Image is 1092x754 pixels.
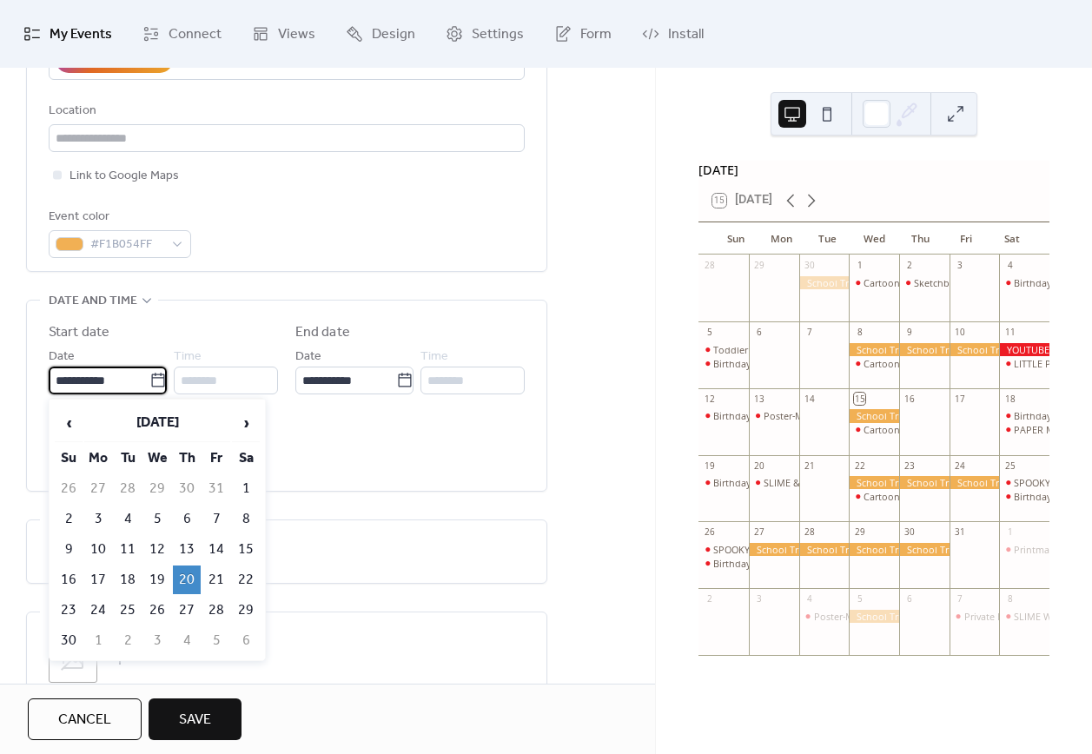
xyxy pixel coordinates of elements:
div: Printmaking Workshop 10:30am-12:00pm [999,543,1049,556]
div: 8 [854,326,866,338]
div: Toddler Workshop 9:30-11:00am [698,343,749,356]
span: Connect [169,21,222,49]
span: ‹ [56,406,82,440]
div: Cartooning Workshop 4:30-6:00pm [849,423,899,436]
div: Sketchbook Making Workshop 10:30am-12:30pm [899,276,950,289]
td: 5 [202,626,230,655]
span: › [233,406,259,440]
div: School Trip 10am-12pm [849,476,899,489]
div: 7 [954,593,966,605]
td: 29 [143,474,171,503]
button: AI Assistant [56,47,173,73]
td: 28 [114,474,142,503]
div: Cartooning Workshop 4:30-6:00pm [864,357,1019,370]
td: 30 [55,626,83,655]
td: 30 [173,474,201,503]
div: Poster-Making Workshop 10:30am-12:00pm [799,610,850,623]
div: Poster-Making Workshop 10:30am-12:00pm [814,610,1008,623]
td: 17 [84,565,112,594]
div: Birthday 3:30-5:30pm [713,409,807,422]
div: 4 [1004,260,1016,272]
div: School Trip 10am-12pm [849,543,899,556]
div: 1 [1004,526,1016,539]
div: Sun [712,222,758,255]
td: 6 [232,626,260,655]
div: SPOOKY SLIME & PRINTMAKING 10:30am-12:00pm [999,476,1049,489]
div: 2 [903,260,916,272]
td: 21 [202,565,230,594]
div: 13 [753,393,765,405]
div: Birthday 3:30-5:30pm [698,409,749,422]
div: Poster-Making Workshop 4:00-6:00pm [749,409,799,422]
td: 3 [143,626,171,655]
div: Start date [49,322,109,343]
div: Poster-Making Workshop 4:00-6:00pm [764,409,933,422]
div: 12 [704,393,716,405]
div: Cartooning Workshop 4:30-6:00pm [849,357,899,370]
td: 13 [173,535,201,564]
div: 9 [903,326,916,338]
div: Tue [804,222,850,255]
div: SLIME & ART 10:30am-12:00pm [764,476,901,489]
span: Date [49,347,75,367]
div: 5 [854,593,866,605]
div: 4 [804,593,816,605]
div: SLIME & ART 10:30am-12:00pm [749,476,799,489]
span: Install [668,21,704,49]
div: School Trip 10am-12pm [799,543,850,556]
div: Private Event 6:00-8:00pm [950,610,1000,623]
th: Sa [232,444,260,473]
div: 24 [954,460,966,472]
span: Settings [472,21,524,49]
div: 19 [704,460,716,472]
div: 23 [903,460,916,472]
div: 28 [704,260,716,272]
td: 19 [143,565,171,594]
div: 26 [704,526,716,539]
span: My Events [50,21,112,49]
div: Birthday 3:30-5:30pm [713,476,807,489]
td: 26 [55,474,83,503]
a: Install [629,7,717,61]
div: YOUTUBE LIVE 9:30am [999,343,1049,356]
button: Cancel [28,698,142,740]
div: AI Assistant [88,50,161,71]
td: 12 [143,535,171,564]
div: SPOOKY TODDLER WORKSHOP 9:30-11:00am [713,543,911,556]
td: 27 [173,596,201,625]
span: Design [372,21,415,49]
th: Su [55,444,83,473]
td: 11 [114,535,142,564]
div: Private Event 6:00-8:00pm [964,610,1078,623]
div: Birthday 11-1pm [1014,409,1087,422]
td: 5 [143,505,171,533]
span: Date and time [49,291,137,312]
div: 28 [804,526,816,539]
span: Views [278,21,315,49]
div: School Trip 10am-12pm [849,409,899,422]
div: Birthday 11-1pm [999,409,1049,422]
td: 28 [202,596,230,625]
td: 4 [114,505,142,533]
td: 15 [232,535,260,564]
div: Cartooning Workshop 4:30-6:00pm [864,490,1019,503]
td: 16 [55,565,83,594]
div: LITTLE PULP RE:OPENING “DOODLE/PIZZA” PARTY [999,357,1049,370]
div: Birthday 3:30-5:30pm [999,490,1049,503]
span: Time [420,347,448,367]
div: 18 [1004,393,1016,405]
div: 1 [854,260,866,272]
th: Fr [202,444,230,473]
div: Cartooning Workshop 4:30-6:00pm [849,490,899,503]
th: We [143,444,171,473]
div: Birthday 2:30-4:30pm [713,357,807,370]
th: Mo [84,444,112,473]
td: 14 [202,535,230,564]
td: 1 [84,626,112,655]
div: 25 [1004,460,1016,472]
div: School Trip 10am-12pm [950,476,1000,489]
th: Tu [114,444,142,473]
span: Save [179,710,211,731]
div: Fri [943,222,989,255]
